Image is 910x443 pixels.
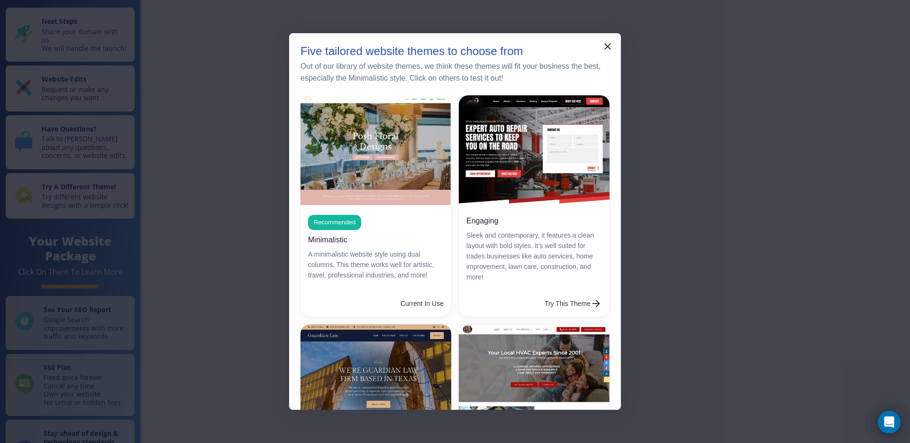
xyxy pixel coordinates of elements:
h6: Minimalistic [308,234,347,246]
h6: Engaging [466,215,499,227]
button: Engaging ThemeEngagingSleek and contemporary, it features a clean layout with bold styles. It’s w... [541,294,606,313]
h6: Out of our library of website themes, we think these themes will fit your business the best, espe... [300,60,610,84]
div: Open Intercom Messenger [878,411,901,434]
h5: Five tailored website themes to choose from [300,45,523,58]
span: Recommended [308,218,361,227]
p: Sleek and contemporary, it features a clean layout with bold styles. It’s well suited for trades ... [466,231,602,283]
p: A minimalistic website style using dual columns. This theme works well for artistic, travel, prof... [308,249,444,281]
